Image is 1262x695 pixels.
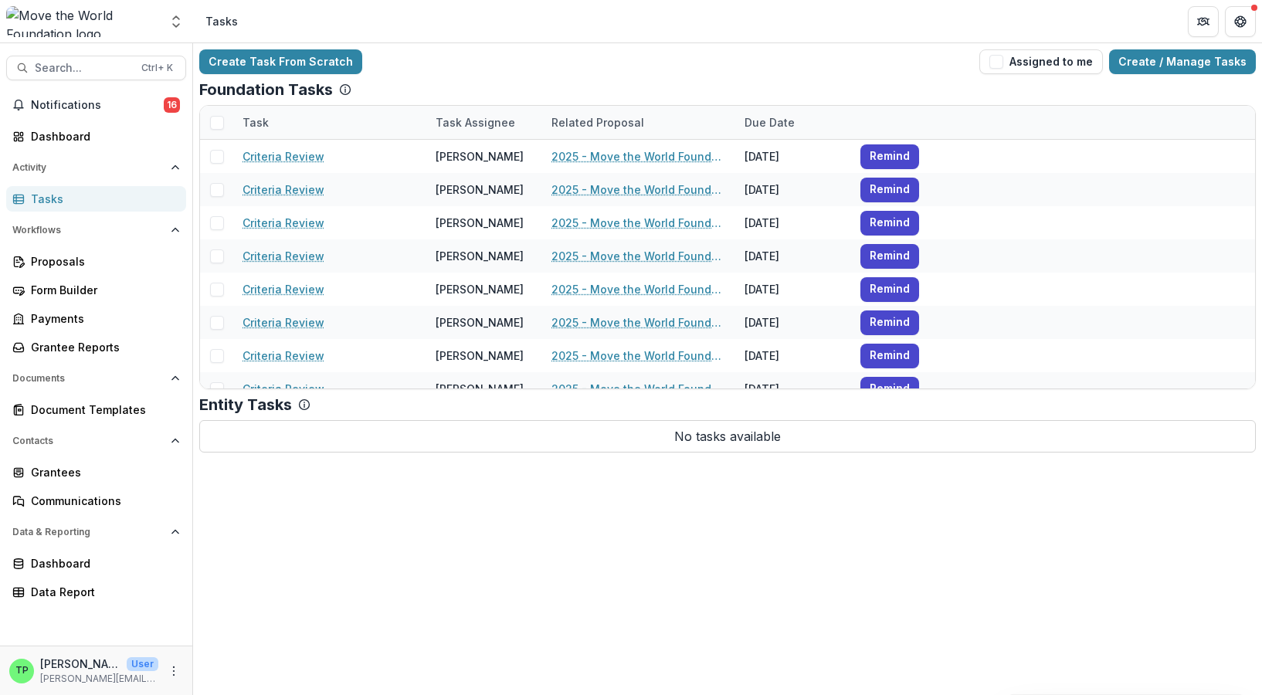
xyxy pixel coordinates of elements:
a: Document Templates [6,397,186,422]
div: Dashboard [31,128,174,144]
a: Criteria Review [243,148,324,164]
div: Task Assignee [426,106,542,139]
button: Remind [860,310,919,335]
button: Remind [860,178,919,202]
a: Tasks [6,186,186,212]
a: Criteria Review [243,347,324,364]
button: More [165,662,183,680]
div: Related Proposal [542,114,653,131]
div: Ctrl + K [138,59,176,76]
a: Dashboard [6,124,186,149]
span: Notifications [31,99,164,112]
p: Foundation Tasks [199,80,333,99]
a: Criteria Review [243,181,324,198]
div: [PERSON_NAME] [436,281,524,297]
div: Form Builder [31,282,174,298]
div: [DATE] [735,339,851,372]
span: Search... [35,62,132,75]
a: 2025 - Move the World Foundation - 2025 Grant Interest Form [551,148,726,164]
button: Remind [860,144,919,169]
button: Remind [860,211,919,236]
div: Tasks [205,13,238,29]
div: [PERSON_NAME] [436,314,524,331]
button: Open Workflows [6,218,186,242]
span: Data & Reporting [12,527,165,537]
span: 16 [164,97,180,113]
span: Contacts [12,436,165,446]
div: [PERSON_NAME] [436,215,524,231]
button: Notifications16 [6,93,186,117]
button: Open Contacts [6,429,186,453]
button: Remind [860,244,919,269]
div: Payments [31,310,174,327]
a: Criteria Review [243,281,324,297]
div: Grantee Reports [31,339,174,355]
button: Search... [6,56,186,80]
div: Dashboard [31,555,174,571]
a: Form Builder [6,277,186,303]
div: [DATE] [735,273,851,306]
a: Communications [6,488,186,514]
div: [PERSON_NAME] [436,181,524,198]
p: No tasks available [199,420,1256,453]
div: Related Proposal [542,106,735,139]
div: Data Report [31,584,174,600]
button: Assigned to me [979,49,1103,74]
p: [PERSON_NAME][EMAIL_ADDRESS][DOMAIN_NAME] [40,672,158,686]
a: Grantees [6,459,186,485]
div: [PERSON_NAME] [436,347,524,364]
button: Open Activity [6,155,186,180]
a: 2025 - Move the World Foundation - 2025 Grant Interest Form [551,181,726,198]
a: Payments [6,306,186,331]
a: Dashboard [6,551,186,576]
span: Documents [12,373,165,384]
button: Open entity switcher [165,6,187,37]
p: [PERSON_NAME] [40,656,120,672]
a: Create / Manage Tasks [1109,49,1256,74]
button: Remind [860,277,919,302]
div: Grantees [31,464,174,480]
a: 2025 - Move the World Foundation - 2025 Grant Interest Form [551,314,726,331]
div: Tom Pappas [15,666,29,676]
button: Remind [860,344,919,368]
div: Task [233,106,426,139]
div: [DATE] [735,140,851,173]
button: Remind [860,377,919,402]
div: [PERSON_NAME] [436,248,524,264]
p: Entity Tasks [199,395,292,414]
nav: breadcrumb [199,10,244,32]
a: Criteria Review [243,381,324,397]
button: Open Data & Reporting [6,520,186,544]
a: Create Task From Scratch [199,49,362,74]
div: Proposals [31,253,174,270]
div: Due Date [735,106,851,139]
div: Communications [31,493,174,509]
div: Task Assignee [426,114,524,131]
a: 2025 - Move the World Foundation - 2025 Grant Interest Form [551,347,726,364]
a: 2025 - Move the World Foundation - 2025 Grant Interest Form [551,381,726,397]
button: Get Help [1225,6,1256,37]
div: [DATE] [735,372,851,405]
a: Proposals [6,249,186,274]
a: 2025 - Move the World Foundation - 2025 Grant Interest Form [551,281,726,297]
a: Criteria Review [243,248,324,264]
button: Partners [1188,6,1219,37]
div: [PERSON_NAME] [436,148,524,164]
div: [DATE] [735,206,851,239]
div: Document Templates [31,402,174,418]
div: [DATE] [735,173,851,206]
div: Tasks [31,191,174,207]
a: 2025 - Move the World Foundation - 2025 Grant Interest Form [551,215,726,231]
a: Criteria Review [243,215,324,231]
a: Criteria Review [243,314,324,331]
a: Grantee Reports [6,334,186,360]
p: User [127,657,158,671]
div: Due Date [735,114,804,131]
a: Data Report [6,579,186,605]
span: Workflows [12,225,165,236]
a: 2025 - Move the World Foundation - 2025 Grant Interest Form [551,248,726,264]
button: Open Documents [6,366,186,391]
span: Activity [12,162,165,173]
